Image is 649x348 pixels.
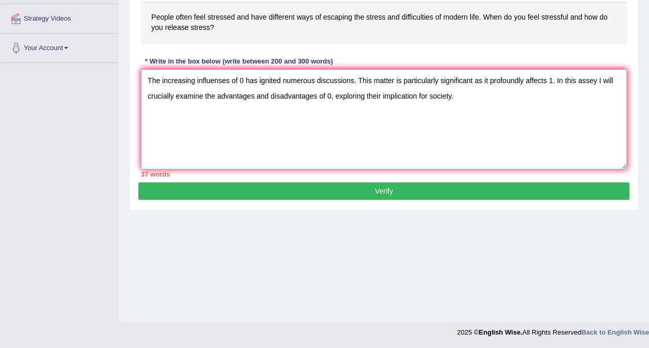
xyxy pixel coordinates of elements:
a: Back to English Wise [581,328,649,336]
div: 37 words [141,169,627,179]
div: 2025 © All Rights Reserved [457,322,649,337]
a: Strategy Videos [1,4,118,30]
strong: English Wise. [479,328,522,336]
h4: People often feel stressed and have different ways of escaping the stress and difficulties of mod... [141,2,627,43]
div: * Write in the box below (write between 200 and 300 words) [141,56,337,66]
a: Your Account [1,34,118,59]
button: Verify [138,182,629,200]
